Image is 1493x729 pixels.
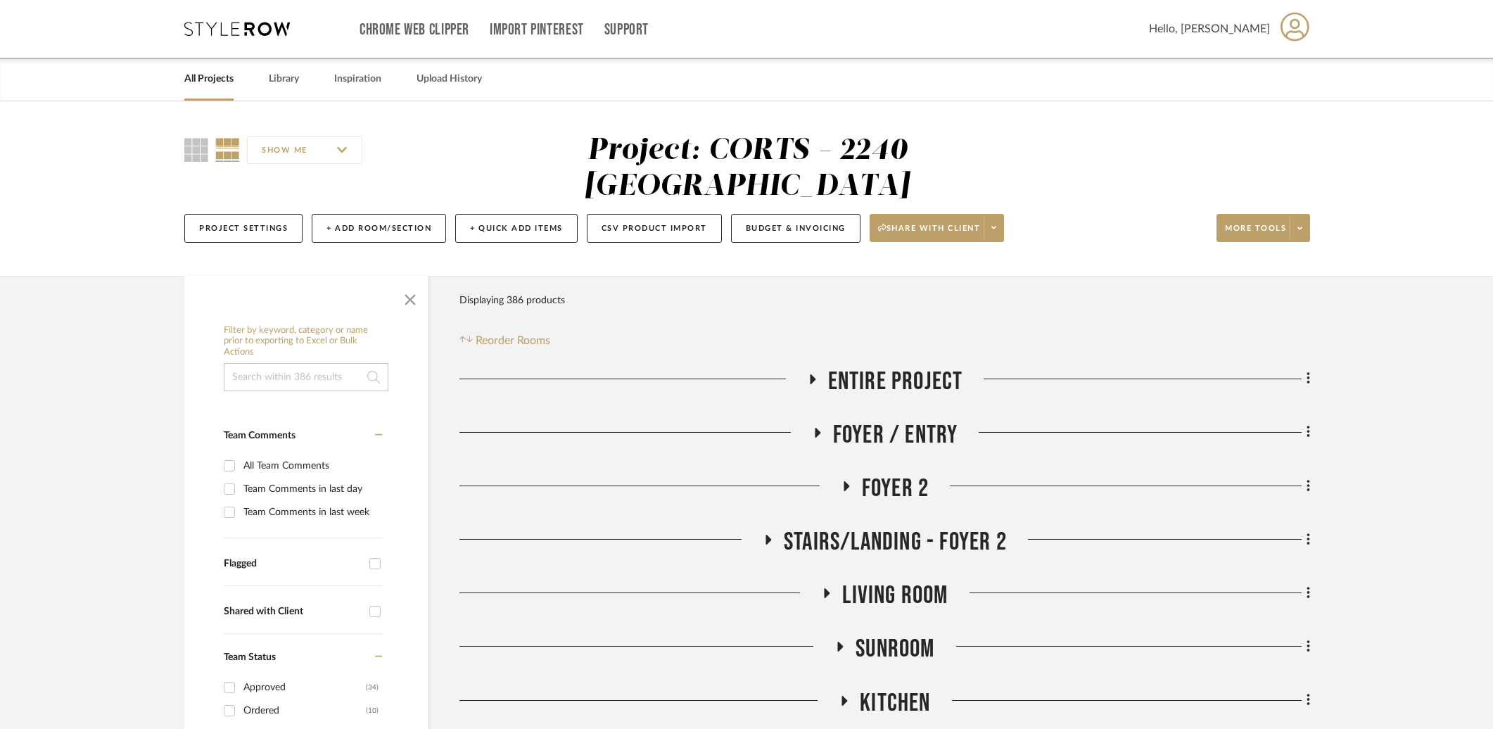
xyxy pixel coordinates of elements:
[842,581,948,611] span: Living Room
[366,676,379,699] div: (34)
[396,283,424,311] button: Close
[476,332,550,349] span: Reorder Rooms
[243,455,379,477] div: All Team Comments
[224,431,296,440] span: Team Comments
[455,214,578,243] button: + Quick Add Items
[243,699,366,722] div: Ordered
[224,652,276,662] span: Team Status
[224,606,362,618] div: Shared with Client
[731,214,860,243] button: Budget & Invoicing
[1225,223,1286,244] span: More tools
[870,214,1005,242] button: Share with client
[828,367,963,397] span: Entire Project
[334,70,381,89] a: Inspiration
[224,325,388,358] h6: Filter by keyword, category or name prior to exporting to Excel or Bulk Actions
[1149,20,1270,37] span: Hello, [PERSON_NAME]
[243,676,366,699] div: Approved
[1216,214,1310,242] button: More tools
[312,214,446,243] button: + Add Room/Section
[243,501,379,524] div: Team Comments in last week
[269,70,299,89] a: Library
[224,363,388,391] input: Search within 386 results
[459,332,550,349] button: Reorder Rooms
[459,286,565,315] div: Displaying 386 products
[184,214,303,243] button: Project Settings
[366,699,379,722] div: (10)
[784,527,1007,557] span: Stairs/Landing - Foyer 2
[224,558,362,570] div: Flagged
[184,70,234,89] a: All Projects
[490,24,584,36] a: Import Pinterest
[860,688,930,718] span: Kitchen
[862,474,929,504] span: Foyer 2
[878,223,981,244] span: Share with client
[856,634,934,664] span: Sunroom
[587,214,722,243] button: CSV Product Import
[604,24,649,36] a: Support
[417,70,482,89] a: Upload History
[360,24,469,36] a: Chrome Web Clipper
[243,478,379,500] div: Team Comments in last day
[833,420,958,450] span: Foyer / Entry
[584,136,910,201] div: Project: CORTS - 2240 [GEOGRAPHIC_DATA]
